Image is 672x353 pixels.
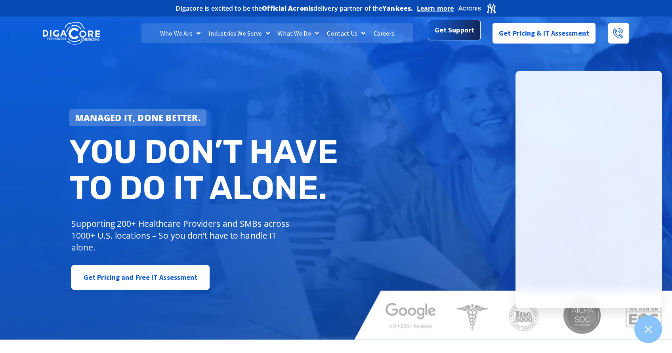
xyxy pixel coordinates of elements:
nav: Menu [141,23,413,43]
span: Get Support [435,22,474,38]
b: Official Acronis [262,4,313,13]
p: Supporting 200+ Healthcare Providers and SMBs across 1000+ U.S. locations – So you don’t have to ... [71,218,293,253]
a: Managed IT, done better. [69,109,206,126]
a: Get Pricing & IT Assessment [493,23,596,44]
h2: You don’t have to do IT alone. [69,134,342,206]
b: Yankees. [382,4,413,13]
a: What We Do [274,23,323,43]
span: Get Pricing and Free IT Assessment [84,269,197,285]
a: Industries We Serve [204,23,274,43]
a: Contact Us [323,23,369,43]
a: Get Pricing and Free IT Assessment [71,265,210,290]
img: Acronis [458,2,496,14]
a: Careers [370,23,399,43]
span: Get Pricing & IT Assessment [499,25,589,41]
strong: Managed IT, done better. [75,112,200,123]
a: Get Support [428,20,481,40]
iframe: Chatgenie Messenger [515,71,662,308]
a: Who We Are [156,23,204,43]
h2: Digacore is excited to be the delivery partner of the [176,5,413,11]
a: Learn more [417,4,454,12]
img: DigaCore Technology Consulting [43,21,100,46]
